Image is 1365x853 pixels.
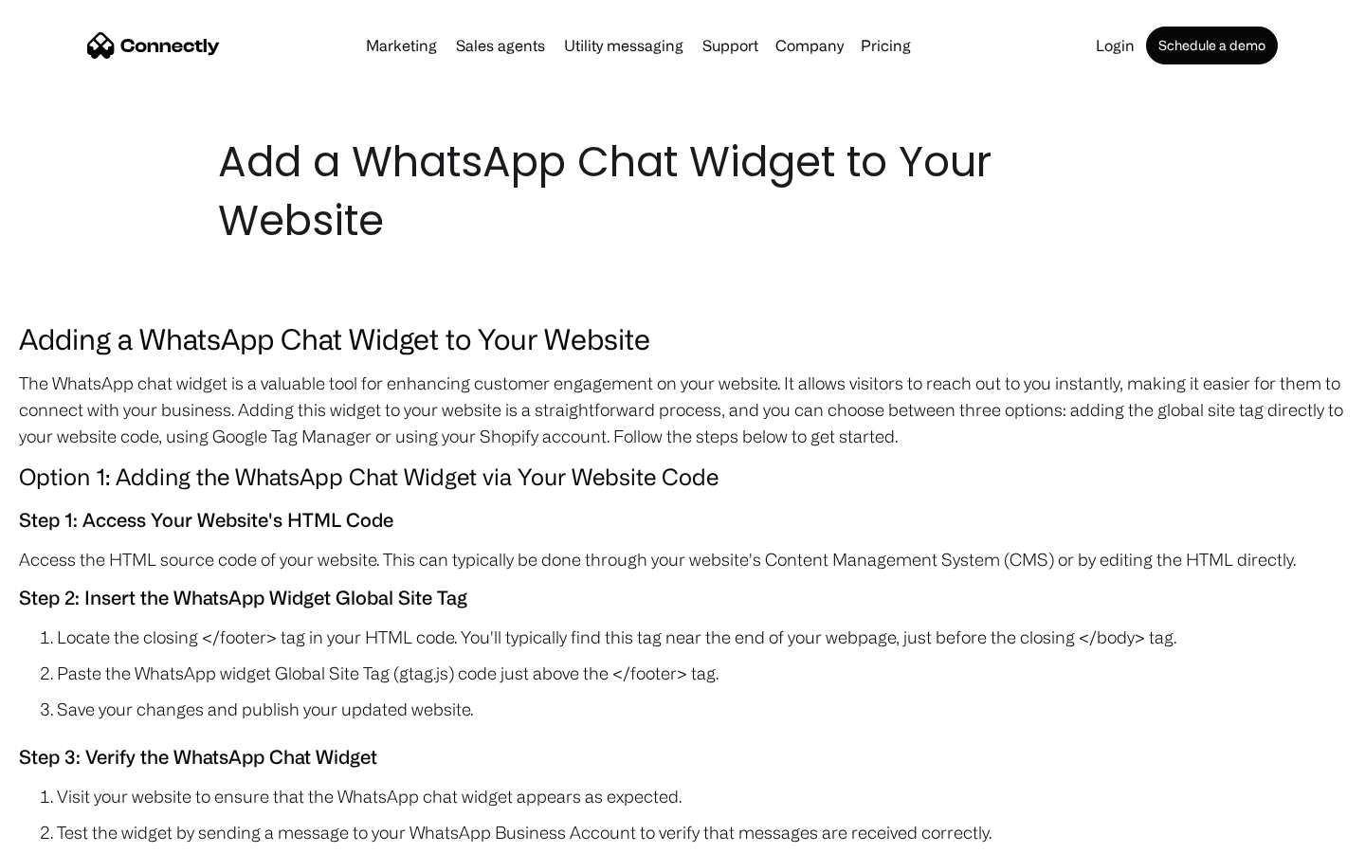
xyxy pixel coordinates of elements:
[19,459,1346,495] h4: Option 1: Adding the WhatsApp Chat Widget via Your Website Code
[57,624,1346,650] li: Locate the closing </footer> tag in your HTML code. You'll typically find this tag near the end o...
[19,741,1346,773] h5: Step 3: Verify the WhatsApp Chat Widget
[19,317,1346,360] h3: Adding a WhatsApp Chat Widget to Your Website
[57,783,1346,809] li: Visit your website to ensure that the WhatsApp chat widget appears as expected.
[57,819,1346,845] li: Test the widget by sending a message to your WhatsApp Business Account to verify that messages ar...
[57,696,1346,722] li: Save your changes and publish your updated website.
[1146,27,1278,64] a: Schedule a demo
[19,546,1346,572] p: Access the HTML source code of your website. This can typically be done through your website's Co...
[1088,38,1142,53] a: Login
[19,820,114,846] aside: Language selected: English
[358,38,445,53] a: Marketing
[19,504,1346,536] h5: Step 1: Access Your Website's HTML Code
[19,370,1346,449] p: The WhatsApp chat widget is a valuable tool for enhancing customer engagement on your website. It...
[448,38,553,53] a: Sales agents
[695,38,766,53] a: Support
[853,38,919,53] a: Pricing
[556,38,691,53] a: Utility messaging
[19,582,1346,614] h5: Step 2: Insert the WhatsApp Widget Global Site Tag
[218,133,1147,250] h1: Add a WhatsApp Chat Widget to Your Website
[38,820,114,846] ul: Language list
[775,32,844,59] div: Company
[57,660,1346,686] li: Paste the WhatsApp widget Global Site Tag (gtag.js) code just above the </footer> tag.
